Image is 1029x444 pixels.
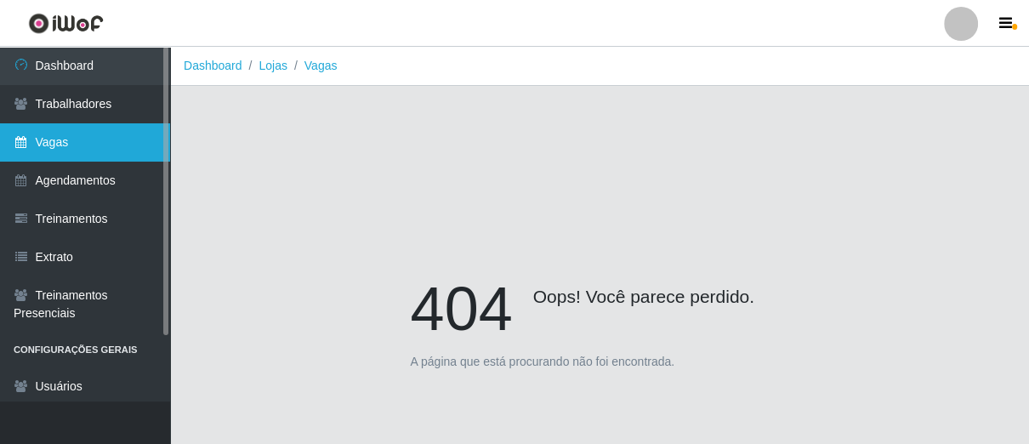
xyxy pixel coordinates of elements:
img: CoreUI Logo [28,13,104,34]
a: Lojas [259,59,287,72]
a: Dashboard [184,59,242,72]
p: A página que está procurando não foi encontrada. [411,353,675,371]
h4: Oops! Você parece perdido. [411,272,789,307]
a: Vagas [304,59,338,72]
nav: breadcrumb [170,47,1029,86]
h1: 404 [411,272,513,345]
